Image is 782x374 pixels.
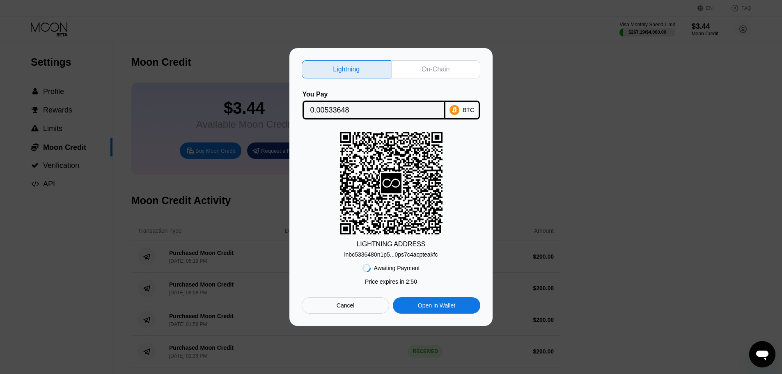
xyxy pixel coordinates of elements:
[391,60,481,78] div: On-Chain
[356,241,425,248] div: LIGHTNING ADDRESS
[344,251,438,258] div: lnbc5336480n1p5...0ps7c4acpteakfc
[302,60,391,78] div: Lightning
[302,91,480,119] div: You PayBTC
[393,297,480,314] div: Open in Wallet
[365,278,417,285] div: Price expires in
[374,265,420,271] div: Awaiting Payment
[344,248,438,258] div: lnbc5336480n1p5...0ps7c4acpteakfc
[422,65,449,73] div: On-Chain
[302,297,389,314] div: Cancel
[749,341,775,367] iframe: Knop om berichtenvenster te openen, gesprek bezig
[463,107,474,113] div: BTC
[337,302,355,309] div: Cancel
[333,65,360,73] div: Lightning
[303,91,445,98] div: You Pay
[418,302,455,309] div: Open in Wallet
[406,278,417,285] span: 2 : 50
